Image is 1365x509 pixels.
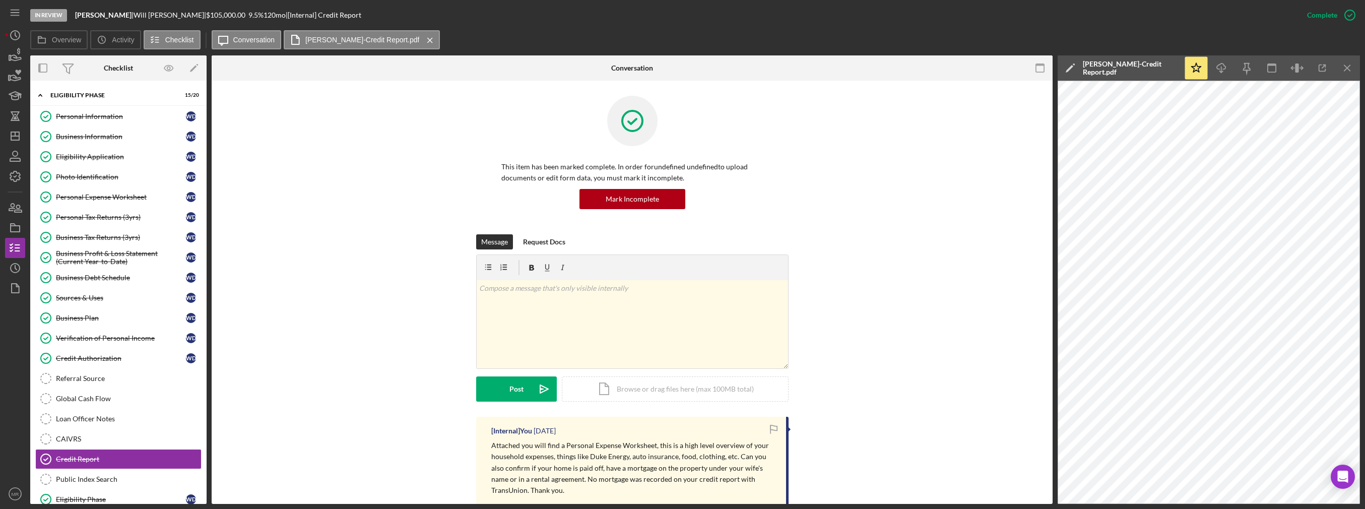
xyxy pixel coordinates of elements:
[264,11,286,19] div: 120 mo
[56,354,186,362] div: Credit Authorization
[286,11,361,19] div: | [Internal] Credit Report
[144,30,201,49] button: Checklist
[56,274,186,282] div: Business Debt Schedule
[579,189,685,209] button: Mark Incomplete
[186,313,196,323] div: W D
[35,328,202,348] a: Verification of Personal IncomeWD
[134,11,206,19] div: Will [PERSON_NAME] |
[112,36,134,44] label: Activity
[186,252,196,263] div: W D
[518,234,570,249] button: Request Docs
[35,288,202,308] a: Sources & UsesWD
[56,213,186,221] div: Personal Tax Returns (3yrs)
[491,440,776,496] p: Attached you will find a Personal Expense Worksheet, this is a high level overview of your househ...
[35,268,202,288] a: Business Debt ScheduleWD
[35,126,202,147] a: Business InformationWD
[186,212,196,222] div: W D
[611,64,653,72] div: Conversation
[35,368,202,389] a: Referral Source
[186,273,196,283] div: W D
[501,161,763,184] p: This item has been marked complete. In order for undefined undefined to upload documents or edit ...
[534,427,556,435] time: 2025-06-25 19:26
[305,36,419,44] label: [PERSON_NAME]-Credit Report.pdf
[186,333,196,343] div: W D
[186,494,196,504] div: W D
[56,415,201,423] div: Loan Officer Notes
[56,233,186,241] div: Business Tax Returns (3yrs)
[248,11,264,19] div: 9.5 %
[186,111,196,121] div: W D
[104,64,133,72] div: Checklist
[35,449,202,469] a: Credit Report
[186,192,196,202] div: W D
[90,30,141,49] button: Activity
[35,106,202,126] a: Personal InformationWD
[56,153,186,161] div: Eligibility Application
[476,234,513,249] button: Message
[186,232,196,242] div: W D
[56,495,186,503] div: Eligibility Phase
[206,11,248,19] div: $105,000.00
[35,469,202,489] a: Public Index Search
[35,409,202,429] a: Loan Officer Notes
[52,36,81,44] label: Overview
[1307,5,1337,25] div: Complete
[523,234,565,249] div: Request Docs
[186,132,196,142] div: W D
[75,11,134,19] div: |
[35,147,202,167] a: Eligibility ApplicationWD
[56,112,186,120] div: Personal Information
[5,484,25,504] button: MR
[35,247,202,268] a: Business Profit & Loss Statement (Current Year-to-Date)WD
[56,193,186,201] div: Personal Expense Worksheet
[50,92,174,98] div: Eligibility Phase
[75,11,132,19] b: [PERSON_NAME]
[491,427,532,435] div: [Internal] You
[186,152,196,162] div: W D
[56,334,186,342] div: Verification of Personal Income
[233,36,275,44] label: Conversation
[35,389,202,409] a: Global Cash Flow
[284,30,440,49] button: [PERSON_NAME]-Credit Report.pdf
[56,435,201,443] div: CAIVRS
[56,374,201,383] div: Referral Source
[56,455,201,463] div: Credit Report
[186,353,196,363] div: W D
[56,395,201,403] div: Global Cash Flow
[35,207,202,227] a: Personal Tax Returns (3yrs)WD
[30,30,88,49] button: Overview
[165,36,194,44] label: Checklist
[12,491,19,497] text: MR
[476,376,557,402] button: Post
[56,133,186,141] div: Business Information
[35,429,202,449] a: CAIVRS
[56,294,186,302] div: Sources & Uses
[35,167,202,187] a: Photo IdentificationWD
[35,308,202,328] a: Business PlanWD
[56,173,186,181] div: Photo Identification
[1331,465,1355,489] div: Open Intercom Messenger
[56,249,186,266] div: Business Profit & Loss Statement (Current Year-to-Date)
[35,348,202,368] a: Credit AuthorizationWD
[481,234,508,249] div: Message
[181,92,199,98] div: 15 / 20
[30,9,67,22] div: In Review
[35,227,202,247] a: Business Tax Returns (3yrs)WD
[56,314,186,322] div: Business Plan
[1297,5,1360,25] button: Complete
[35,187,202,207] a: Personal Expense WorksheetWD
[186,172,196,182] div: W D
[212,30,282,49] button: Conversation
[606,189,659,209] div: Mark Incomplete
[509,376,524,402] div: Post
[1083,60,1179,76] div: [PERSON_NAME]-Credit Report.pdf
[56,475,201,483] div: Public Index Search
[186,293,196,303] div: W D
